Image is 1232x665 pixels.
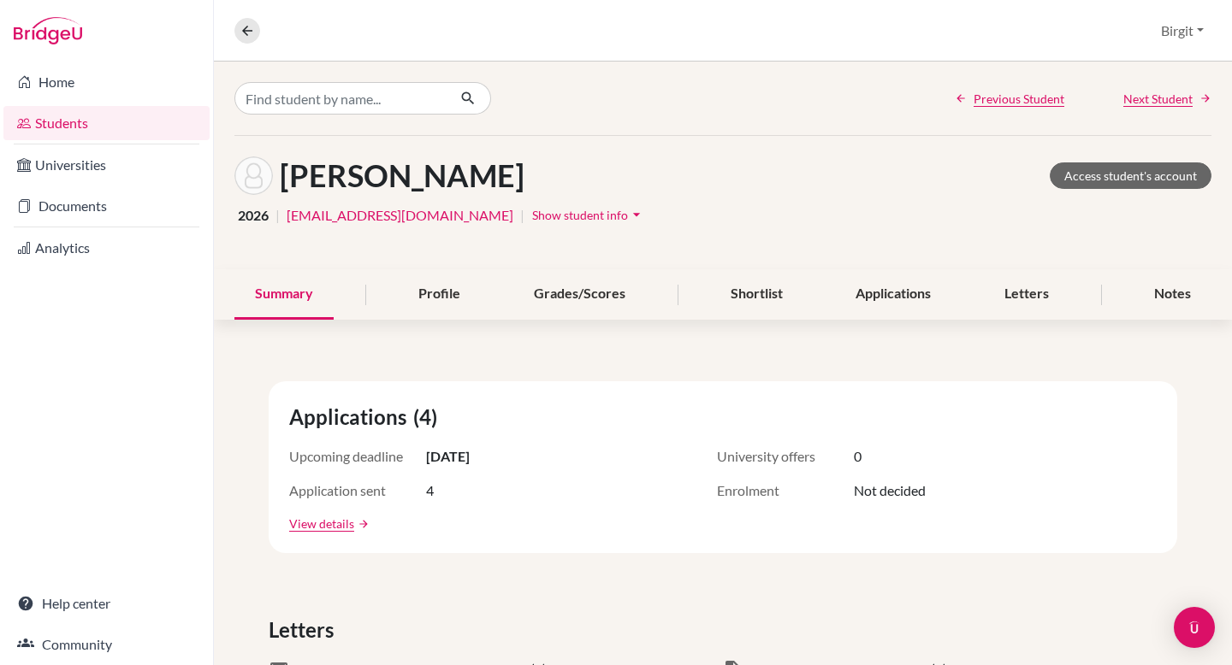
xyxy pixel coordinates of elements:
input: Find student by name... [234,82,447,115]
a: Community [3,627,210,662]
a: arrow_forward [354,518,370,530]
span: [DATE] [426,446,470,467]
div: Summary [234,269,334,320]
a: Home [3,65,210,99]
a: Previous Student [955,90,1064,108]
span: Enrolment [717,480,854,501]
div: Applications [835,269,951,320]
a: Students [3,106,210,140]
h1: [PERSON_NAME] [280,157,524,194]
span: Upcoming deadline [289,446,426,467]
span: Applications [289,402,413,433]
a: [EMAIL_ADDRESS][DOMAIN_NAME] [287,205,513,226]
a: View details [289,515,354,533]
span: (4) [413,402,444,433]
div: Open Intercom Messenger [1174,607,1215,648]
span: 2026 [238,205,269,226]
a: Help center [3,586,210,621]
span: | [275,205,280,226]
div: Notes [1134,269,1211,320]
span: 0 [854,446,862,467]
img: Bridge-U [14,17,82,44]
span: Application sent [289,480,426,501]
button: Show student infoarrow_drop_down [531,202,646,228]
span: Next Student [1123,90,1193,108]
span: | [520,205,524,226]
span: 4 [426,480,434,501]
span: Show student info [532,208,628,222]
a: Analytics [3,231,210,265]
span: Previous Student [974,90,1064,108]
a: Universities [3,148,210,182]
a: Access student's account [1050,162,1211,189]
span: Letters [269,615,341,645]
span: Not decided [854,480,926,501]
span: University offers [717,446,854,467]
button: Birgit [1153,15,1211,47]
div: Grades/Scores [513,269,646,320]
div: Letters [984,269,1069,320]
div: Profile [398,269,481,320]
a: Documents [3,189,210,223]
div: Shortlist [710,269,803,320]
a: Next Student [1123,90,1211,108]
i: arrow_drop_down [628,206,645,223]
img: Siddhartha Suhas's avatar [234,156,273,195]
